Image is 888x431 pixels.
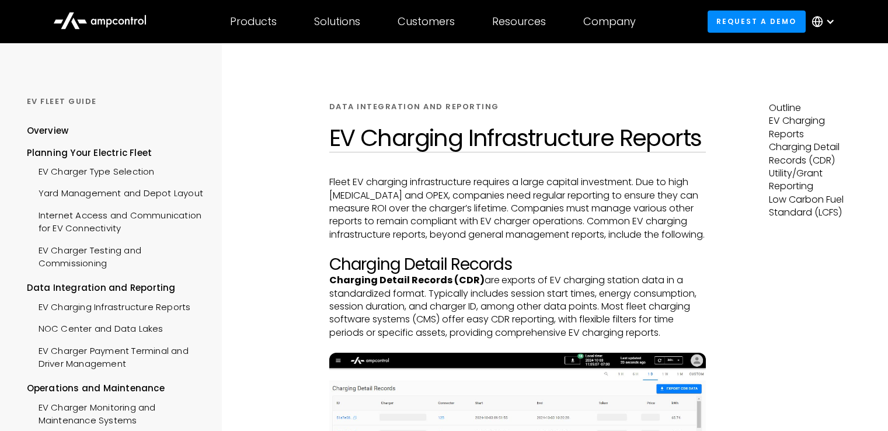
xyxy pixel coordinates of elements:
div: Solutions [314,15,360,28]
p: Utility/Grant Reporting [769,167,862,193]
a: EV Charger Type Selection [27,159,155,181]
p: are exports of EV charging station data in a standardized format. Typically includes session star... [329,274,706,339]
strong: Charging Detail Records (CDR) [329,273,485,287]
a: Internet Access and Communication for EV Connectivity [27,203,204,238]
a: NOC Center and Data Lakes [27,317,163,338]
div: Products [230,15,277,28]
div: Data Integration and Reporting [27,281,204,294]
div: Overview [27,124,69,137]
div: Ev Fleet GUIDE [27,96,204,107]
div: Customers [398,15,455,28]
a: EV Charging Infrastructure Reports [27,295,191,317]
div: Resources [492,15,546,28]
a: Overview [27,124,69,146]
div: Planning Your Electric Fleet [27,147,204,159]
p: Low Carbon Fuel Standard (LCFS) [769,193,862,220]
p: ‍ [329,241,706,254]
a: EV Charger Monitoring and Maintenance Systems [27,395,204,430]
div: Company [583,15,636,28]
p: Outline [769,102,862,114]
a: Yard Management and Depot Layout [27,181,203,203]
div: Data Integration and Reporting [329,102,499,112]
p: ‍ [329,339,706,352]
a: Request a demo [708,11,806,32]
p: Fleet EV charging infrastructure requires a large capital investment. Due to high [MEDICAL_DATA] ... [329,176,706,241]
a: EV Charger Payment Terminal and Driver Management [27,339,204,374]
p: Charging Detail Records (CDR) [769,141,862,167]
a: EV Charger Testing and Commissioning [27,238,204,273]
p: EV Charging Reports [769,114,862,141]
h1: EV Charging Infrastructure Reports [329,124,706,152]
div: Operations and Maintenance [27,382,204,395]
h2: Charging Detail Records [329,255,706,274]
